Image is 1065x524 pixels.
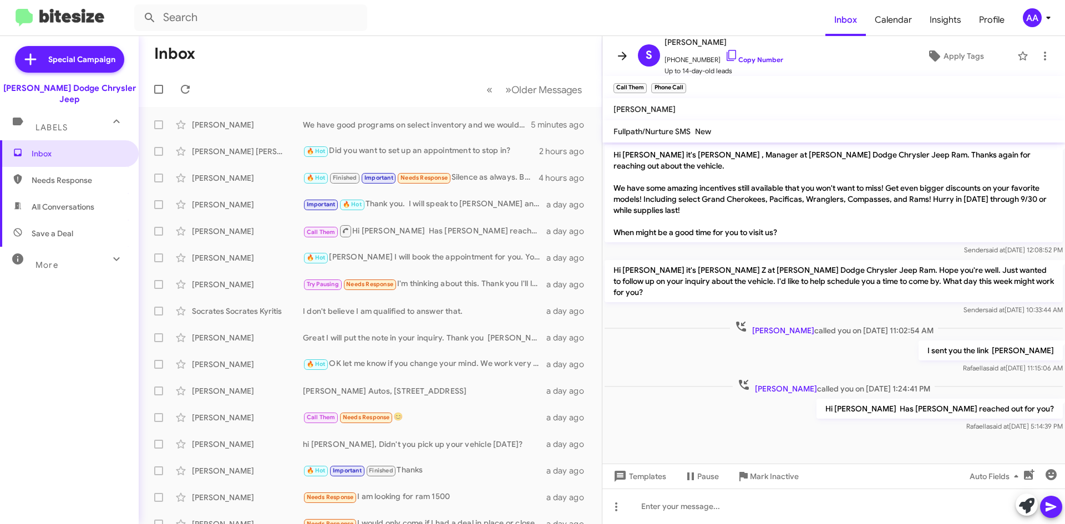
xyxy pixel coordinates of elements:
[961,466,1032,486] button: Auto Fields
[486,83,493,96] span: «
[303,411,546,424] div: 😊
[695,126,711,136] span: New
[154,45,195,63] h1: Inbox
[307,201,336,208] span: Important
[539,146,593,157] div: 2 hours ago
[665,35,783,49] span: [PERSON_NAME]
[35,123,68,133] span: Labels
[898,46,1012,66] button: Apply Tags
[303,198,546,211] div: Thank you. I will speak to [PERSON_NAME] and have her contact you as soon as she gets in [DATE]. ...
[866,4,921,36] span: Calendar
[613,83,647,93] small: Call Them
[546,385,593,396] div: a day ago
[192,119,303,130] div: [PERSON_NAME]
[192,465,303,476] div: [PERSON_NAME]
[192,199,303,210] div: [PERSON_NAME]
[303,464,546,477] div: Thanks
[511,84,582,96] span: Older Messages
[192,146,303,157] div: [PERSON_NAME] [PERSON_NAME]
[307,174,326,181] span: 🔥 Hot
[697,466,719,486] span: Pause
[307,414,336,421] span: Call Them
[364,174,393,181] span: Important
[343,414,390,421] span: Needs Response
[134,4,367,31] input: Search
[665,49,783,65] span: [PHONE_NUMBER]
[750,466,799,486] span: Mark Inactive
[546,199,593,210] div: a day ago
[921,4,970,36] a: Insights
[970,4,1013,36] a: Profile
[728,466,808,486] button: Mark Inactive
[32,148,126,159] span: Inbox
[546,252,593,263] div: a day ago
[539,172,593,184] div: 4 hours ago
[400,174,448,181] span: Needs Response
[730,320,938,336] span: called you on [DATE] 11:02:54 AM
[303,358,546,370] div: OK let me know if you change your mind. We work very hard to get everyone approved. [PERSON_NAME]
[32,201,94,212] span: All Conversations
[192,385,303,396] div: [PERSON_NAME]
[546,279,593,290] div: a day ago
[307,147,326,155] span: 🔥 Hot
[605,145,1063,242] p: Hi [PERSON_NAME] it's [PERSON_NAME] , Manager at [PERSON_NAME] Dodge Chrysler Jeep Ram. Thanks ag...
[307,360,326,368] span: 🔥 Hot
[333,467,362,474] span: Important
[970,466,1023,486] span: Auto Fields
[192,359,303,370] div: [PERSON_NAME]
[825,4,866,36] a: Inbox
[307,467,326,474] span: 🔥 Hot
[499,78,589,101] button: Next
[986,364,1006,372] span: said at
[192,492,303,503] div: [PERSON_NAME]
[35,260,58,270] span: More
[303,306,546,317] div: I don't believe I am qualified to answer that.
[752,325,814,335] span: [PERSON_NAME]
[303,145,539,157] div: Did you want to set up an appointment to stop in?
[531,119,593,130] div: 5 minutes ago
[192,172,303,184] div: [PERSON_NAME]
[303,224,546,238] div: Hi [PERSON_NAME] Has [PERSON_NAME] reached out for you?
[1023,8,1042,27] div: AA
[944,46,984,66] span: Apply Tags
[192,226,303,237] div: [PERSON_NAME]
[505,83,511,96] span: »
[303,171,539,184] div: Silence as always. But if you need what you need and I can't satisfy what you guys asking for, th...
[303,439,546,450] div: hi [PERSON_NAME], Didn't you pick up your vehicle [DATE]?
[303,491,546,503] div: I am looking for ram 1500
[48,54,115,65] span: Special Campaign
[307,281,339,288] span: Try Pausing
[546,306,593,317] div: a day ago
[646,47,652,64] span: S
[733,378,935,394] span: called you on [DATE] 1:24:41 PM
[333,174,357,181] span: Finished
[192,306,303,317] div: Socrates Socrates Kyritis
[605,260,1063,302] p: Hi [PERSON_NAME] it's [PERSON_NAME] Z at [PERSON_NAME] Dodge Chrysler Jeep Ram. Hope you're well....
[602,466,675,486] button: Templates
[192,279,303,290] div: [PERSON_NAME]
[192,439,303,450] div: [PERSON_NAME]
[303,332,546,343] div: Great I will put the note in your inquiry. Thank you [PERSON_NAME]
[480,78,589,101] nav: Page navigation example
[546,226,593,237] div: a day ago
[307,228,336,236] span: Call Them
[303,385,546,396] div: [PERSON_NAME] Autos, [STREET_ADDRESS]
[32,175,126,186] span: Needs Response
[665,65,783,77] span: Up to 14-day-old leads
[546,332,593,343] div: a day ago
[675,466,728,486] button: Pause
[480,78,499,101] button: Previous
[546,412,593,423] div: a day ago
[546,465,593,476] div: a day ago
[303,119,531,130] div: We have good programs on select inventory and we would need to take a look at your vehicle to get...
[307,254,326,261] span: 🔥 Hot
[546,359,593,370] div: a day ago
[963,364,1063,372] span: Rafaella [DATE] 11:15:06 AM
[990,422,1009,430] span: said at
[369,467,393,474] span: Finished
[307,494,354,501] span: Needs Response
[613,104,676,114] span: [PERSON_NAME]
